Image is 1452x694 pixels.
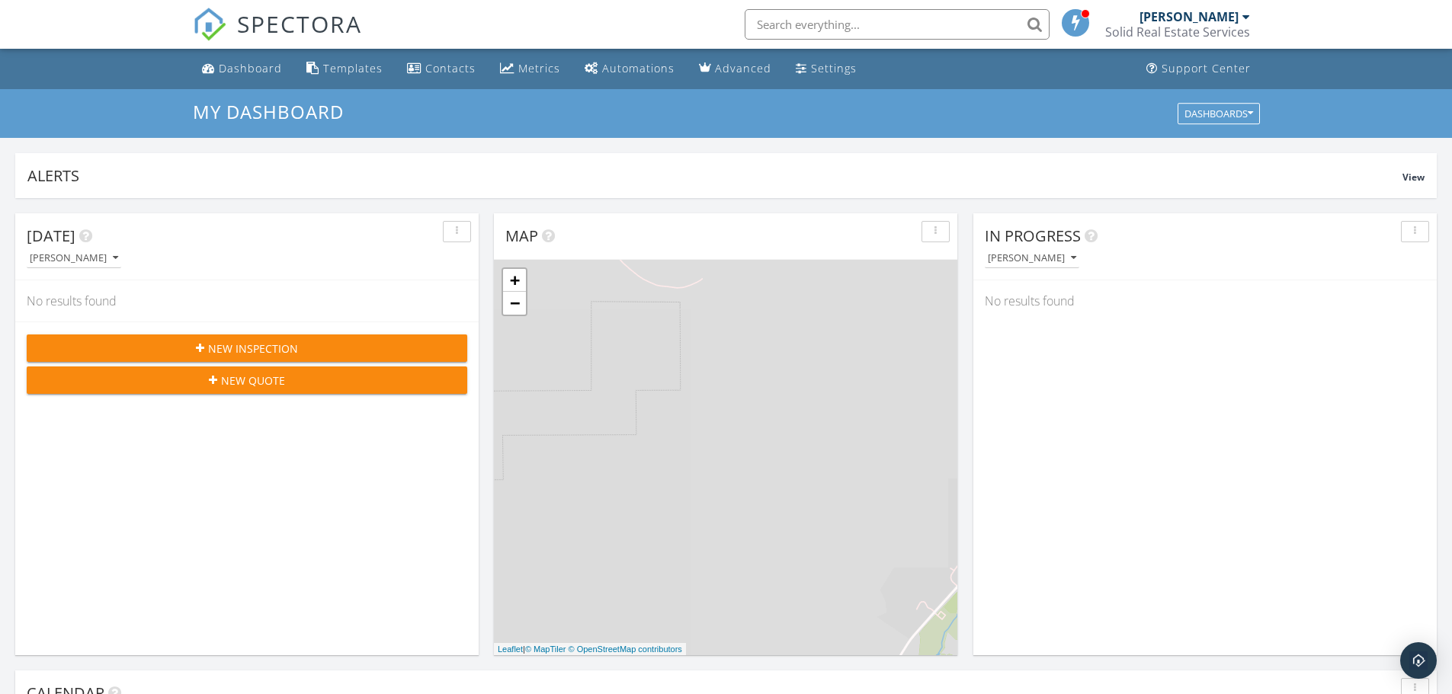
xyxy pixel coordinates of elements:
button: New Inspection [27,334,467,362]
div: [PERSON_NAME] [1139,9,1239,24]
a: Leaflet [498,644,523,654]
button: [PERSON_NAME] [27,248,121,269]
div: No results found [15,280,479,321]
span: New Quote [221,373,285,389]
div: Templates [323,61,383,75]
div: Settings [811,61,857,75]
a: Zoom out [503,292,526,315]
div: Alerts [27,165,1402,186]
a: Advanced [693,55,777,83]
button: Dashboards [1178,103,1260,124]
a: SPECTORA [193,21,362,53]
div: | [494,643,686,656]
span: SPECTORA [237,8,362,40]
span: In Progress [985,225,1081,246]
button: [PERSON_NAME] [985,248,1079,269]
button: New Quote [27,366,467,394]
div: [PERSON_NAME] [30,253,118,264]
a: Support Center [1140,55,1257,83]
a: © MapTiler [525,644,566,654]
div: Contacts [425,61,476,75]
a: Dashboard [196,55,288,83]
a: Contacts [401,55,482,83]
span: Map [505,225,538,246]
span: New Inspection [208,341,298,357]
a: © OpenStreetMap contributors [569,644,682,654]
div: Dashboards [1184,108,1253,119]
span: My Dashboard [193,99,344,124]
a: Metrics [494,55,566,83]
input: Search everything... [745,9,1050,40]
a: Templates [300,55,389,83]
div: Dashboard [219,61,282,75]
div: Advanced [715,61,771,75]
div: Open Intercom Messenger [1400,642,1437,679]
div: Automations [602,61,675,75]
div: Metrics [518,61,560,75]
div: Support Center [1162,61,1251,75]
img: The Best Home Inspection Software - Spectora [193,8,226,41]
span: [DATE] [27,225,75,246]
div: [PERSON_NAME] [988,253,1076,264]
div: Solid Real Estate Services [1105,24,1250,40]
a: Zoom in [503,269,526,292]
span: View [1402,171,1425,184]
div: No results found [973,280,1437,321]
a: Automations (Basic) [579,55,681,83]
a: Settings [790,55,863,83]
